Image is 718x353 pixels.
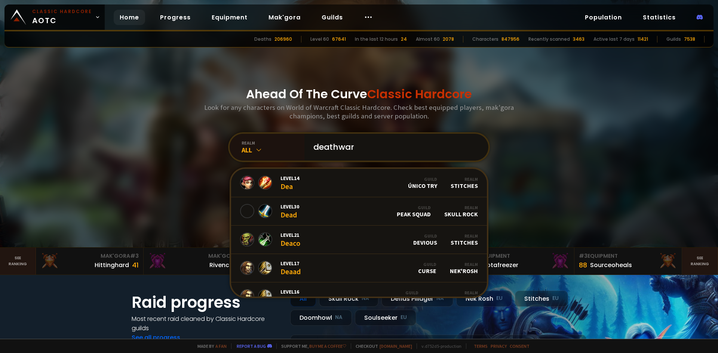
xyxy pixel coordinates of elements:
a: Mak'gora [263,10,307,25]
div: Realm [451,176,478,182]
div: Curse [418,261,436,275]
div: Mak'Gora [40,252,139,260]
small: EU [496,295,503,302]
span: Level 30 [280,203,299,210]
small: EU [552,295,559,302]
span: Level 17 [280,260,301,267]
a: [DOMAIN_NAME] [380,343,412,349]
div: Guild [384,290,418,295]
div: 2078 [443,36,454,43]
span: Level 16 [280,288,300,295]
div: Almost 60 [416,36,440,43]
div: Skull Rock [444,205,478,218]
a: Level30DeadGuildPeak SquadRealmSkull Rock [231,197,487,226]
div: 11421 [638,36,648,43]
span: Level 21 [280,232,300,238]
div: Nek'Rosh [456,291,512,307]
div: 206960 [274,36,292,43]
h4: Most recent raid cleaned by Classic Hardcore guilds [132,314,281,333]
div: Dea [280,175,299,191]
h1: Ahead Of The Curve [246,85,472,103]
div: Notafreezer [482,260,518,270]
a: Statistics [637,10,682,25]
div: Realm [451,233,478,239]
span: Checkout [351,343,412,349]
a: Home [114,10,145,25]
a: Report a bug [237,343,266,349]
div: Characters [472,36,498,43]
div: Defias Pillager [381,291,453,307]
a: Level21DeacoGuildDeviousRealmStitches [231,226,487,254]
a: #2Equipment88Notafreezer [467,248,574,275]
div: Realm [444,205,478,210]
span: AOTC [32,8,92,26]
div: Rivench [209,260,233,270]
div: Recently scanned [528,36,570,43]
div: Active last 7 days [593,36,635,43]
a: Mak'Gora#3Hittinghard41 [36,248,144,275]
div: Sourceoheals [590,260,632,270]
span: Support me, [276,343,346,349]
div: Guild [408,176,437,182]
a: Progress [154,10,197,25]
span: Classic Hardcore [367,86,472,102]
span: v. d752d5 - production [417,343,461,349]
a: #3Equipment88Sourceoheals [574,248,682,275]
div: 847956 [501,36,519,43]
div: Equipment [471,252,570,260]
div: Level 60 [310,36,329,43]
div: Equipment [579,252,677,260]
div: Guilds [666,36,681,43]
div: Realm [450,261,478,267]
span: Level 14 [280,175,299,182]
small: Classic Hardcore [32,8,92,15]
div: Único Try [408,176,437,189]
div: 41 [132,260,139,270]
div: 3463 [573,36,584,43]
div: All [290,291,316,307]
a: Privacy [491,343,507,349]
a: Equipment [206,10,254,25]
div: Deaco [280,288,300,304]
div: Deaco [280,232,300,248]
a: Mak'Gora#2Rivench100 [144,248,251,275]
a: Level14DeaGuildÚnico TryRealmStitches [231,169,487,197]
div: All [242,146,304,154]
a: Classic HardcoreAOTC [4,4,105,30]
div: Nek'Rosh [450,261,478,275]
div: 24 [401,36,407,43]
a: Guilds [316,10,349,25]
div: Deaths [254,36,271,43]
a: Level17DeaadGuildCurseRealmNek'Rosh [231,254,487,282]
div: Guild [418,261,436,267]
input: Search a character... [309,134,479,161]
div: Stitches [515,291,568,307]
a: Level16DeacoGuildCyberbullyRealmDefias Pillager [231,282,487,311]
div: Guild [413,233,437,239]
div: Dead [280,203,299,219]
small: NA [362,295,369,302]
div: Stitches [451,176,478,189]
div: Stitches [451,233,478,246]
small: EU [401,314,407,321]
a: a fan [215,343,227,349]
a: Terms [474,343,488,349]
small: NA [335,314,343,321]
a: Consent [510,343,530,349]
a: Seeranking [682,248,718,275]
a: Buy me a coffee [309,343,346,349]
div: 67641 [332,36,346,43]
div: Mak'Gora [148,252,246,260]
span: # 3 [130,252,139,260]
h3: Look for any characters on World of Warcraft Classic Hardcore. Check best equipped players, mak'g... [201,103,517,120]
span: Made by [193,343,227,349]
small: NA [436,295,444,302]
div: In the last 12 hours [355,36,398,43]
div: Devious [413,233,437,246]
div: realm [242,140,304,146]
div: Deaad [280,260,301,276]
div: Defias Pillager [432,290,478,303]
div: 7538 [684,36,695,43]
div: Soulseeker [355,310,416,326]
div: Realm [432,290,478,295]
